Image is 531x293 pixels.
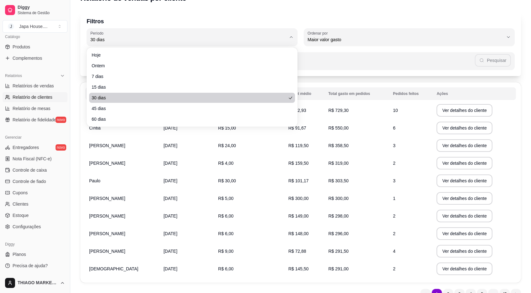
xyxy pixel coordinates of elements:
span: Nota Fiscal (NFC-e) [13,156,51,162]
span: Relatório de clientes [13,94,52,100]
span: [DATE] [164,161,177,166]
span: Diggy [18,5,65,10]
span: J [8,23,14,30]
span: 15 dias [92,84,286,90]
span: Relatórios de vendas [13,83,54,89]
span: Produtos [13,44,30,50]
span: R$ 358,50 [328,143,349,148]
span: R$ 15,00 [218,125,236,130]
span: R$ 24,00 [218,143,236,148]
span: 2 [393,266,395,271]
span: R$ 6,00 [218,266,233,271]
span: [PERSON_NAME] [89,213,125,218]
span: R$ 148,00 [288,231,309,236]
span: R$ 145,50 [288,266,309,271]
span: 1 [393,196,395,201]
button: Ver detalhes do cliente [437,227,492,240]
span: R$ 6,00 [218,231,233,236]
span: R$ 101,17 [288,178,309,183]
th: Pedidos feitos [389,87,433,100]
span: Planos [13,251,26,257]
button: Select a team [3,20,67,33]
th: Nome [85,87,160,100]
div: Diggy [3,239,67,249]
span: [PERSON_NAME] [89,161,125,166]
th: Ticket médio [285,87,324,100]
span: Estoque [13,212,29,218]
span: Controle de fiado [13,178,46,185]
span: R$ 291,00 [328,266,349,271]
span: R$ 729,30 [328,108,349,113]
button: Ver detalhes do cliente [437,174,492,187]
span: [DATE] [164,196,177,201]
button: Ver detalhes do cliente [437,104,492,117]
span: [DATE] [164,231,177,236]
span: Clientes [13,201,29,207]
span: Paulo [89,178,100,183]
span: 2 [393,161,395,166]
span: [DATE] [164,249,177,254]
span: THIAGO MARKETING [18,280,57,286]
button: Ver detalhes do cliente [437,139,492,152]
div: Gerenciar [3,132,67,142]
span: R$ 298,00 [328,213,349,218]
span: R$ 6,00 [218,213,233,218]
span: Configurações [13,224,41,230]
span: 2 [393,213,395,218]
span: R$ 300,00 [288,196,309,201]
button: Ver detalhes do cliente [437,263,492,275]
span: R$ 119,50 [288,143,309,148]
span: R$ 4,00 [218,161,233,166]
th: Total gasto em pedidos [324,87,389,100]
span: R$ 5,00 [218,196,233,201]
span: 60 dias [92,116,286,122]
div: Catálogo [3,32,67,42]
button: Ver detalhes do cliente [437,192,492,205]
span: Ontem [92,63,286,69]
th: Ações [433,87,516,100]
span: R$ 296,00 [328,231,349,236]
span: R$ 72,88 [288,249,306,254]
span: Relatório de mesas [13,105,51,112]
button: Ver detalhes do cliente [437,122,492,134]
button: Ver detalhes do cliente [437,157,492,169]
span: Entregadores [13,144,39,151]
span: R$ 300,00 [328,196,349,201]
span: 30 dias [92,95,286,101]
span: [DEMOGRAPHIC_DATA] [89,266,138,271]
span: [DATE] [164,125,177,130]
span: R$ 291,50 [328,249,349,254]
span: 2 [393,231,395,236]
span: 30 dias [90,36,286,43]
span: R$ 149,00 [288,213,309,218]
button: Ver detalhes do cliente [437,210,492,222]
span: Relatório de fidelidade [13,117,56,123]
span: Cupons [13,190,28,196]
span: Maior valor gasto [308,36,503,43]
span: [PERSON_NAME] [89,196,125,201]
span: [DATE] [164,178,177,183]
p: Filtros [87,17,515,26]
span: R$ 159,50 [288,161,309,166]
span: Hoje [92,52,286,58]
div: Japa House. ... [19,23,47,30]
span: 6 [393,125,395,130]
label: Período [90,30,105,36]
span: 7 dias [92,73,286,80]
span: 10 [393,108,398,113]
span: 3 [393,143,395,148]
span: R$ 30,00 [218,178,236,183]
button: Ver detalhes do cliente [437,245,492,257]
span: Sistema de Gestão [18,10,65,15]
span: [DATE] [164,266,177,271]
span: R$ 303,50 [328,178,349,183]
label: Ordenar por [308,30,330,36]
span: [PERSON_NAME] [89,143,125,148]
span: Cíntia [89,125,101,130]
span: [DATE] [164,143,177,148]
span: [DATE] [164,213,177,218]
span: [PERSON_NAME] [89,249,125,254]
span: 45 dias [92,105,286,112]
span: 3 [393,178,395,183]
span: Controle de caixa [13,167,47,173]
